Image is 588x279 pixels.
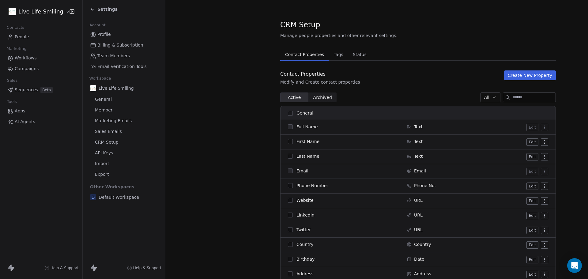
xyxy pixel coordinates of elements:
span: Contact Properties [283,50,326,59]
span: Campaigns [15,66,39,72]
span: Address [414,271,431,277]
span: Address [296,271,314,277]
span: Member [95,107,113,113]
button: Edit [526,212,538,219]
span: D [90,194,96,200]
span: Tools [4,97,19,106]
span: Settings [97,6,118,12]
a: API Keys [88,148,160,158]
span: AI Agents [15,119,35,125]
button: Edit [526,271,538,278]
span: People [15,34,29,40]
a: Workflows [5,53,77,63]
button: Edit [526,256,538,263]
span: Live Life Smiling [99,85,134,91]
a: Member [88,105,160,115]
span: Birthday [296,256,315,262]
button: Edit [526,153,538,160]
a: Help & Support [44,266,79,270]
span: Text [414,138,423,145]
button: Edit [526,138,538,146]
span: Email [414,168,426,174]
a: Settings [90,6,118,12]
button: Live Life Smiling [7,6,65,17]
span: URL [414,227,423,233]
span: Help & Support [133,266,161,270]
div: Contact Properties [280,70,360,78]
span: Twitter [296,227,311,233]
span: URL [414,212,423,218]
a: Help & Support [127,266,161,270]
a: Campaigns [5,64,77,74]
a: Import [88,159,160,169]
a: General [88,94,160,104]
span: Billing & Subscription [97,42,143,48]
span: Marketing [4,44,29,53]
div: Open Intercom Messenger [567,258,582,273]
span: Phone No. [414,183,436,189]
a: Sales Emails [88,126,160,137]
span: Contacts [4,23,27,32]
span: CRM Setup [280,20,320,29]
span: General [296,110,313,116]
span: Last Name [296,153,319,159]
span: Live Life Smiling [18,8,63,16]
span: General [95,96,112,103]
span: Website [296,197,314,203]
a: AI Agents [5,117,77,127]
a: Billing & Subscription [88,40,160,50]
span: Country [414,241,431,247]
span: Email Verification Tools [97,63,147,70]
span: Other Workspaces [88,182,137,192]
span: API Keys [95,150,113,156]
span: Tags [331,50,346,59]
button: Create New Property [504,70,556,80]
span: Export [95,171,109,178]
span: Account [87,21,108,30]
span: Workflows [15,55,37,61]
button: Edit [526,124,538,131]
span: LinkedIn [296,212,315,218]
a: CRM Setup [88,137,160,147]
img: LLS%20Logo%20April%202025%20copy%20(1).jpeg [90,85,96,91]
span: Archived [313,94,332,101]
span: Sequences [15,87,38,93]
span: Status [350,50,369,59]
button: Edit [526,183,538,190]
a: Email Verification Tools [88,62,160,72]
a: Team Members [88,51,160,61]
span: Profile [97,31,111,38]
span: Sales [4,76,20,85]
span: Text [414,153,423,159]
span: Workspace [87,74,114,83]
a: Export [88,169,160,179]
span: Text [414,124,423,130]
button: Edit [526,241,538,249]
a: People [5,32,77,42]
span: Date [414,256,424,262]
img: LLS%20Logo%20April%202025%20copy%20(1).jpeg [9,8,16,15]
span: Email [296,168,308,174]
div: Modify and Create contact properties [280,79,360,85]
span: Marketing Emails [95,118,132,124]
span: First Name [296,138,319,145]
span: Default Workspace [99,194,139,200]
span: Manage people properties and other relevant settings. [280,32,398,39]
button: Edit [526,227,538,234]
span: Country [296,241,314,247]
button: Edit [526,168,538,175]
span: Beta [40,87,53,93]
span: URL [414,197,423,203]
a: Marketing Emails [88,116,160,126]
span: Apps [15,108,25,114]
span: Import [95,160,109,167]
a: Profile [88,29,160,40]
span: Team Members [97,53,130,59]
a: Apps [5,106,77,116]
span: All [484,94,489,101]
button: Edit [526,197,538,205]
span: Phone Number [296,183,328,189]
span: CRM Setup [95,139,119,145]
a: SequencesBeta [5,85,77,95]
span: Help & Support [51,266,79,270]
